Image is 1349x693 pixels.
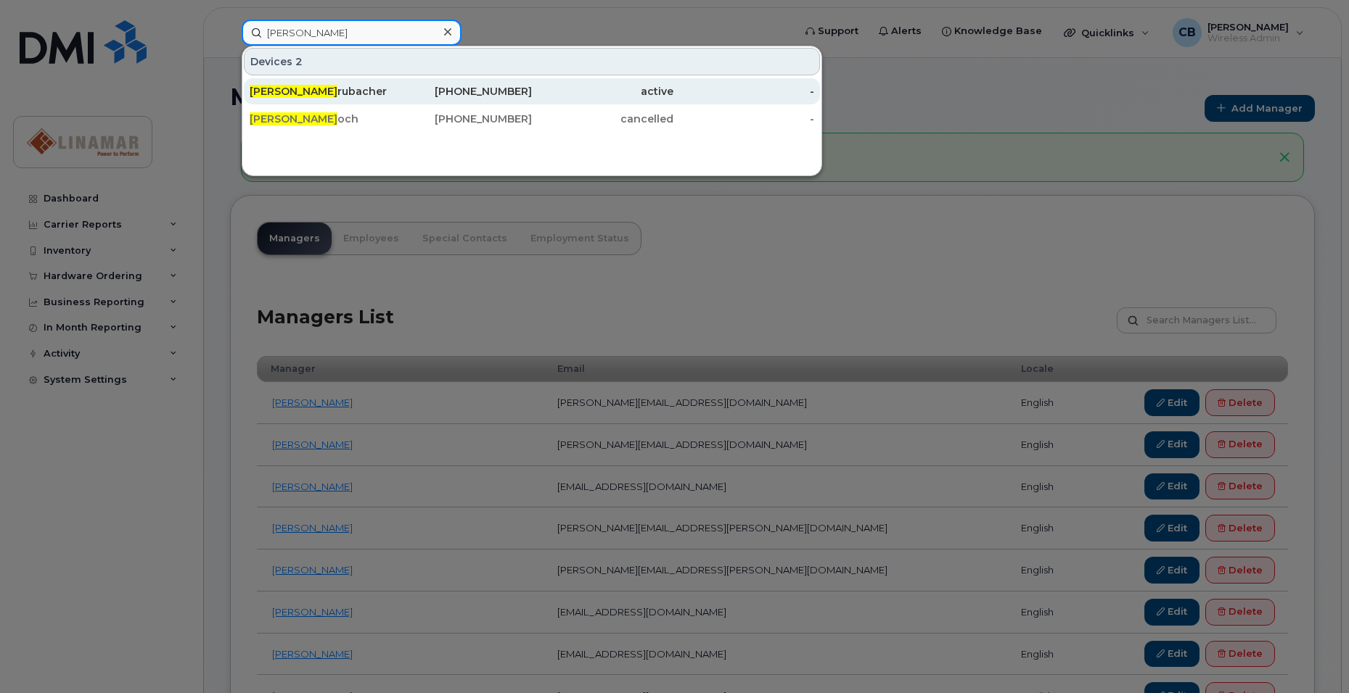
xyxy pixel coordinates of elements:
a: [PERSON_NAME]rubacher[PHONE_NUMBER]active- [244,78,820,104]
div: och [250,112,391,126]
div: rubacher [250,84,391,99]
div: [PHONE_NUMBER] [391,112,533,126]
a: [PERSON_NAME]och[PHONE_NUMBER]cancelled- [244,106,820,132]
div: Devices [244,48,820,75]
div: [PHONE_NUMBER] [391,84,533,99]
span: 2 [295,54,303,69]
span: [PERSON_NAME] [250,85,337,98]
div: active [532,84,673,99]
div: - [673,84,815,99]
div: - [673,112,815,126]
span: [PERSON_NAME] [250,112,337,125]
div: cancelled [532,112,673,126]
